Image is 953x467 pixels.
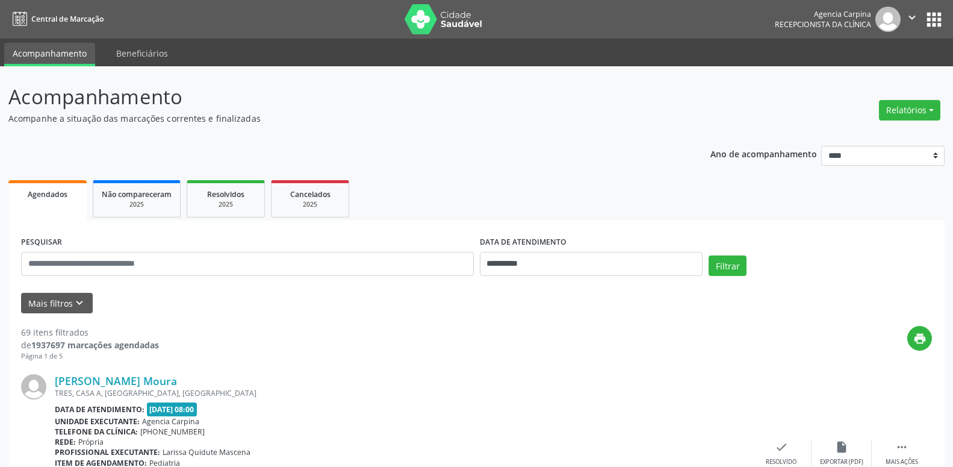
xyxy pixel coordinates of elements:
[905,11,919,24] i: 
[21,351,159,362] div: Página 1 de 5
[775,440,788,454] i: check
[8,9,104,29] a: Central de Marcação
[21,326,159,339] div: 69 itens filtrados
[775,19,871,30] span: Recepcionista da clínica
[820,458,863,466] div: Exportar (PDF)
[4,43,95,66] a: Acompanhamento
[21,339,159,351] div: de
[207,189,244,199] span: Resolvidos
[8,82,664,112] p: Acompanhamento
[140,427,205,437] span: [PHONE_NUMBER]
[480,233,567,252] label: DATA DE ATENDIMENTO
[28,189,67,199] span: Agendados
[55,416,140,427] b: Unidade executante:
[879,100,940,121] button: Relatórios
[875,7,901,32] img: img
[710,146,817,161] p: Ano de acompanhamento
[55,404,144,415] b: Data de atendimento:
[775,9,871,19] div: Agencia Carpina
[913,332,927,345] i: print
[163,447,250,457] span: Larissa Quidute Mascena
[709,255,747,276] button: Filtrar
[55,374,177,387] a: [PERSON_NAME] Moura
[31,14,104,24] span: Central de Marcação
[196,200,256,209] div: 2025
[901,7,924,32] button: 
[55,388,751,398] div: TRES, CASA A, [GEOGRAPHIC_DATA], [GEOGRAPHIC_DATA]
[21,293,93,314] button: Mais filtroskeyboard_arrow_down
[73,296,86,310] i: keyboard_arrow_down
[78,437,104,447] span: Própria
[31,339,159,351] strong: 1937697 marcações agendadas
[766,458,796,466] div: Resolvido
[290,189,331,199] span: Cancelados
[835,440,848,454] i: insert_drive_file
[21,233,62,252] label: PESQUISAR
[108,43,176,64] a: Beneficiários
[102,189,172,199] span: Não compareceram
[142,416,199,427] span: Agencia Carpina
[907,326,932,351] button: print
[886,458,918,466] div: Mais ações
[55,427,138,437] b: Telefone da clínica:
[102,200,172,209] div: 2025
[21,374,46,400] img: img
[147,403,197,416] span: [DATE] 08:00
[924,9,945,30] button: apps
[280,200,340,209] div: 2025
[55,437,76,447] b: Rede:
[55,447,160,457] b: Profissional executante:
[895,440,908,454] i: 
[8,112,664,125] p: Acompanhe a situação das marcações correntes e finalizadas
